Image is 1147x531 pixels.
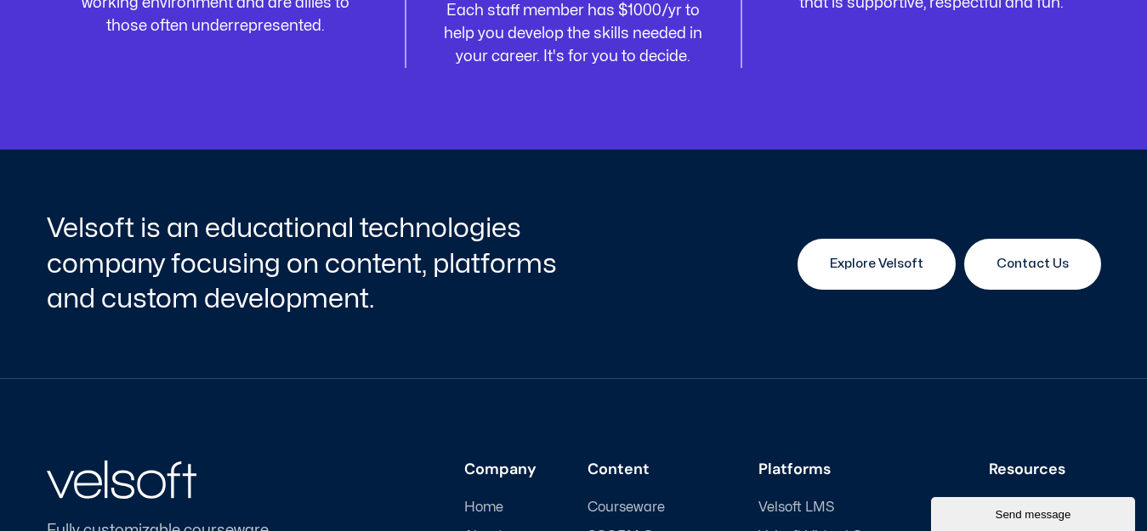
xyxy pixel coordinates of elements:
[964,239,1101,290] a: Contact Us
[989,460,1101,479] h3: Resources
[758,500,938,516] a: Velsoft LMS
[997,254,1069,274] span: Contact Us
[931,494,1138,531] iframe: chat widget
[830,254,923,274] span: Explore Velsoft
[47,211,570,317] h2: Velsoft is an educational technologies company focusing on content, platforms and custom developm...
[758,500,834,516] span: Velsoft LMS
[588,500,707,516] a: Courseware
[464,460,537,479] h3: Company
[464,500,537,516] a: Home
[588,500,665,516] span: Courseware
[464,500,503,516] span: Home
[758,460,938,479] h3: Platforms
[798,239,956,290] a: Explore Velsoft
[588,460,707,479] h3: Content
